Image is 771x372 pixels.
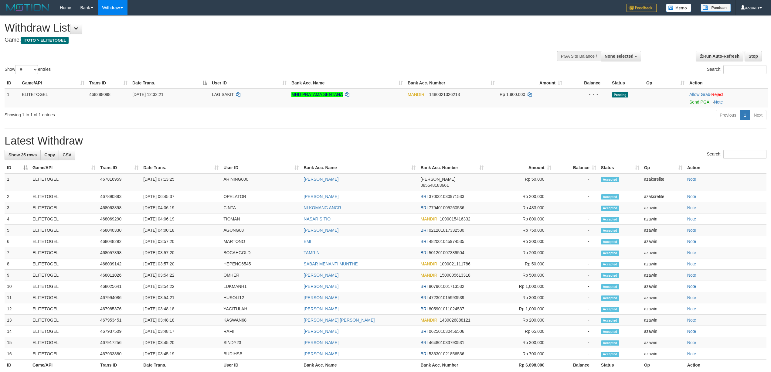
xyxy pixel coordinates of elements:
a: Note [687,250,696,255]
span: BRI [420,250,427,255]
th: Date Trans. [141,360,221,371]
td: azawin [642,236,685,247]
td: - [554,202,599,213]
td: azawin [642,247,685,258]
td: 468040330 [98,225,141,236]
th: Amount: activate to sort column ascending [486,162,554,173]
a: NI KOMANG ANGR [304,205,341,210]
th: Bank Acc. Name: activate to sort column ascending [289,77,405,89]
td: 468025641 [98,281,141,292]
span: Accepted [601,340,619,346]
td: KASWAN68 [221,315,301,326]
td: BOCAHGOLD [221,247,301,258]
td: ELITETOGEL [30,281,98,292]
span: BRI [420,205,427,210]
span: Copy 1090021111786 to clipboard [440,261,470,266]
td: 14 [5,326,30,337]
td: [DATE] 04:06:19 [141,213,221,225]
span: Accepted [601,228,619,233]
td: Rp 700,000 [486,348,554,360]
td: - [554,303,599,315]
td: 468011026 [98,270,141,281]
span: ITOTO > ELITETOGEL [21,37,69,44]
td: · [687,89,768,108]
th: Status: activate to sort column ascending [599,162,642,173]
span: Accepted [601,251,619,256]
span: Accepted [601,284,619,289]
td: ELITETOGEL [30,213,98,225]
td: Rp 1,000,000 [486,303,554,315]
td: HUSOLI12 [221,292,301,303]
td: RAFII [221,326,301,337]
span: Rp 1.900.000 [500,92,525,97]
td: Rp 800,000 [486,213,554,225]
td: Rp 50,000 [486,173,554,191]
td: azawin [642,258,685,270]
span: Copy 779401005260536 to clipboard [429,205,464,210]
label: Search: [707,150,766,159]
td: - [554,337,599,348]
td: 467890883 [98,191,141,202]
th: Trans ID: activate to sort column ascending [98,162,141,173]
td: YAGITULAH [221,303,301,315]
th: Balance: activate to sort column ascending [554,162,599,173]
a: Note [714,100,723,104]
a: SABAR MENANTI MUNTHE [304,261,358,266]
th: Game/API: activate to sort column ascending [19,77,87,89]
td: 467994086 [98,292,141,303]
span: Accepted [601,177,619,182]
td: Rp 500,000 [486,270,554,281]
td: Rp 300,000 [486,236,554,247]
a: [PERSON_NAME] [304,273,338,278]
th: Action [685,162,766,173]
th: Date Trans.: activate to sort column descending [130,77,209,89]
td: - [554,315,599,326]
td: ELITETOGEL [30,315,98,326]
select: Showentries [15,65,38,74]
td: OPELATOR [221,191,301,202]
td: [DATE] 04:00:18 [141,225,221,236]
td: 13 [5,315,30,326]
span: Accepted [601,352,619,357]
td: azawin [642,292,685,303]
td: [DATE] 03:48:18 [141,315,221,326]
td: - [554,292,599,303]
td: 468057398 [98,247,141,258]
span: Copy 1430026888121 to clipboard [440,318,470,323]
span: Accepted [601,194,619,200]
button: None selected [601,51,641,61]
td: ELITETOGEL [30,236,98,247]
td: [DATE] 03:45:19 [141,348,221,360]
a: Next [750,110,766,120]
td: Rp 50,000 [486,258,554,270]
a: Note [687,351,696,356]
td: [DATE] 03:45:20 [141,337,221,348]
td: [DATE] 03:57:20 [141,236,221,247]
span: MANDIRI [420,261,438,266]
span: MANDIRI [420,318,438,323]
span: Copy 501201007389504 to clipboard [429,250,464,255]
td: 467937509 [98,326,141,337]
td: 11 [5,292,30,303]
img: Button%20Memo.svg [666,4,691,12]
td: [DATE] 03:54:22 [141,270,221,281]
td: ELITETOGEL [30,326,98,337]
h4: Game: [5,37,508,43]
a: Note [687,177,696,182]
span: Accepted [601,295,619,301]
td: Rp 200,000 [486,315,554,326]
th: ID: activate to sort column descending [5,162,30,173]
span: BRI [420,351,427,356]
a: Note [687,284,696,289]
td: - [554,236,599,247]
th: Status [610,77,644,89]
th: Game/API: activate to sort column ascending [30,162,98,173]
a: MHD PRATAMA SENTANA [291,92,343,97]
th: Balance [554,360,599,371]
td: OMHER [221,270,301,281]
td: [DATE] 03:48:18 [141,303,221,315]
a: [PERSON_NAME] [PERSON_NAME] [304,318,375,323]
th: Trans ID [98,360,141,371]
td: - [554,258,599,270]
a: [PERSON_NAME] [304,284,338,289]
